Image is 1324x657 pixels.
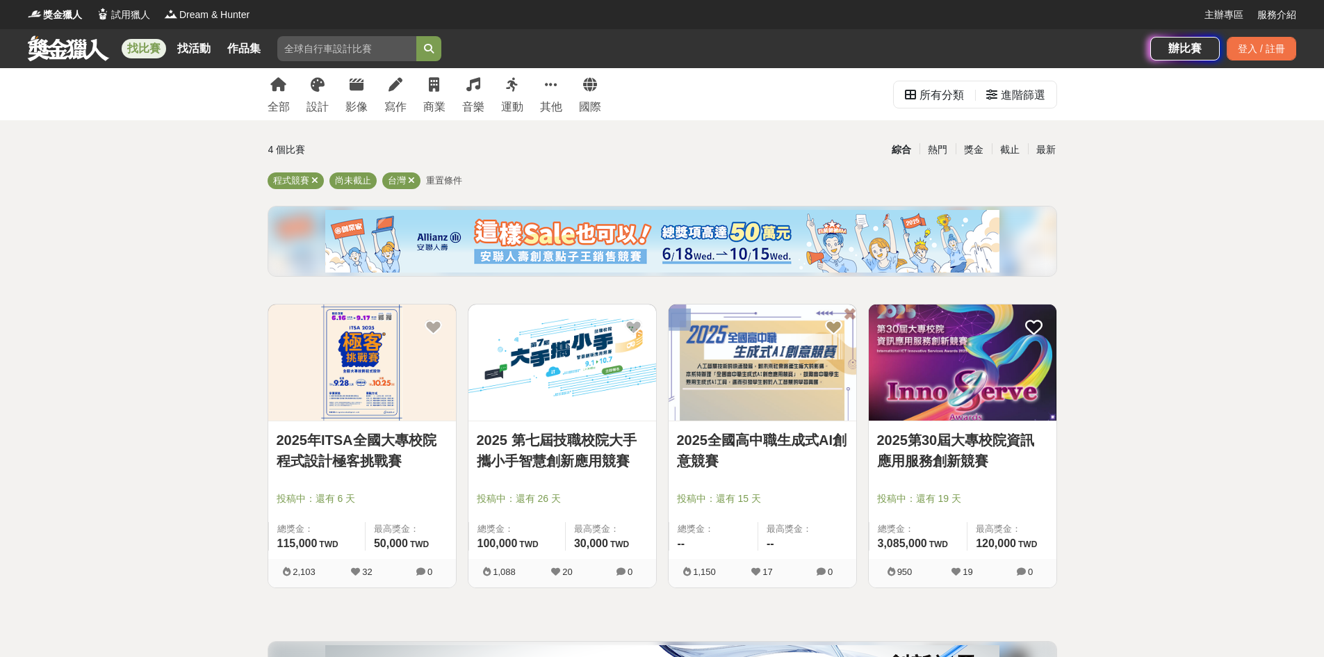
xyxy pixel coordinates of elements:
[1018,540,1037,549] span: TWD
[678,522,750,536] span: 總獎金：
[268,99,290,115] div: 全部
[828,567,833,577] span: 0
[423,99,446,115] div: 商業
[976,522,1047,536] span: 最高獎金：
[462,99,484,115] div: 音樂
[423,68,446,120] a: 商業
[268,68,290,120] a: 全部
[277,430,448,471] a: 2025年ITSA全國大專校院程式設計極客挑戰賽
[540,68,562,120] a: 其他
[677,430,848,471] a: 2025全國高中職生成式AI創意競賽
[869,305,1056,421] img: Cover Image
[268,305,456,421] img: Cover Image
[501,99,523,115] div: 運動
[477,430,648,471] a: 2025 第七屆技職校院大手攜小手智慧創新應用競賽
[877,492,1048,506] span: 投稿中：還有 19 天
[669,305,856,421] img: Cover Image
[493,567,516,577] span: 1,088
[579,99,601,115] div: 國際
[384,99,407,115] div: 寫作
[325,210,999,273] img: cf4fb443-4ad2-4338-9fa3-b46b0bf5d316.png
[362,567,372,577] span: 32
[273,175,309,186] span: 程式競賽
[878,522,959,536] span: 總獎金：
[956,138,992,162] div: 獎金
[277,537,318,549] span: 115,000
[335,175,371,186] span: 尚未截止
[883,138,920,162] div: 綜合
[96,7,110,21] img: Logo
[562,567,572,577] span: 20
[1150,37,1220,60] a: 辦比賽
[869,305,1056,421] a: Cover Image
[897,567,913,577] span: 950
[374,537,408,549] span: 50,000
[877,430,1048,471] a: 2025第30屆大專校院資訊應用服務創新競賽
[307,99,329,115] div: 設計
[1028,567,1033,577] span: 0
[693,567,716,577] span: 1,150
[307,68,329,120] a: 設計
[1227,37,1296,60] div: 登入 / 註冊
[111,8,150,22] span: 試用獵人
[579,68,601,120] a: 國際
[1257,8,1296,22] a: 服務介紹
[574,537,608,549] span: 30,000
[277,36,416,61] input: 全球自行車設計比賽
[501,68,523,120] a: 運動
[277,522,357,536] span: 總獎金：
[172,39,216,58] a: 找活動
[426,175,462,186] span: 重置條件
[762,567,772,577] span: 17
[878,537,927,549] span: 3,085,000
[920,138,956,162] div: 熱門
[345,99,368,115] div: 影像
[468,305,656,421] a: Cover Image
[222,39,266,58] a: 作品集
[1204,8,1243,22] a: 主辦專區
[384,68,407,120] a: 寫作
[43,8,82,22] span: 獎金獵人
[574,522,648,536] span: 最高獎金：
[610,540,629,549] span: TWD
[468,305,656,421] img: Cover Image
[920,81,964,109] div: 所有分類
[268,138,530,162] div: 4 個比賽
[293,567,316,577] span: 2,103
[179,8,250,22] span: Dream & Hunter
[28,7,42,21] img: Logo
[519,540,538,549] span: TWD
[345,68,368,120] a: 影像
[669,305,856,421] a: Cover Image
[122,39,166,58] a: 找比賽
[462,68,484,120] a: 音樂
[1028,138,1064,162] div: 最新
[374,522,448,536] span: 最高獎金：
[96,8,150,22] a: Logo試用獵人
[628,567,632,577] span: 0
[410,540,429,549] span: TWD
[963,567,972,577] span: 19
[388,175,406,186] span: 台灣
[477,537,518,549] span: 100,000
[427,567,432,577] span: 0
[268,305,456,421] a: Cover Image
[319,540,338,549] span: TWD
[992,138,1028,162] div: 截止
[164,8,250,22] a: LogoDream & Hunter
[28,8,82,22] a: Logo獎金獵人
[277,492,448,506] span: 投稿中：還有 6 天
[164,7,178,21] img: Logo
[1001,81,1045,109] div: 進階篩選
[929,540,948,549] span: TWD
[477,492,648,506] span: 投稿中：還有 26 天
[767,522,848,536] span: 最高獎金：
[540,99,562,115] div: 其他
[767,537,774,549] span: --
[976,537,1016,549] span: 120,000
[678,537,685,549] span: --
[677,492,848,506] span: 投稿中：還有 15 天
[477,522,557,536] span: 總獎金：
